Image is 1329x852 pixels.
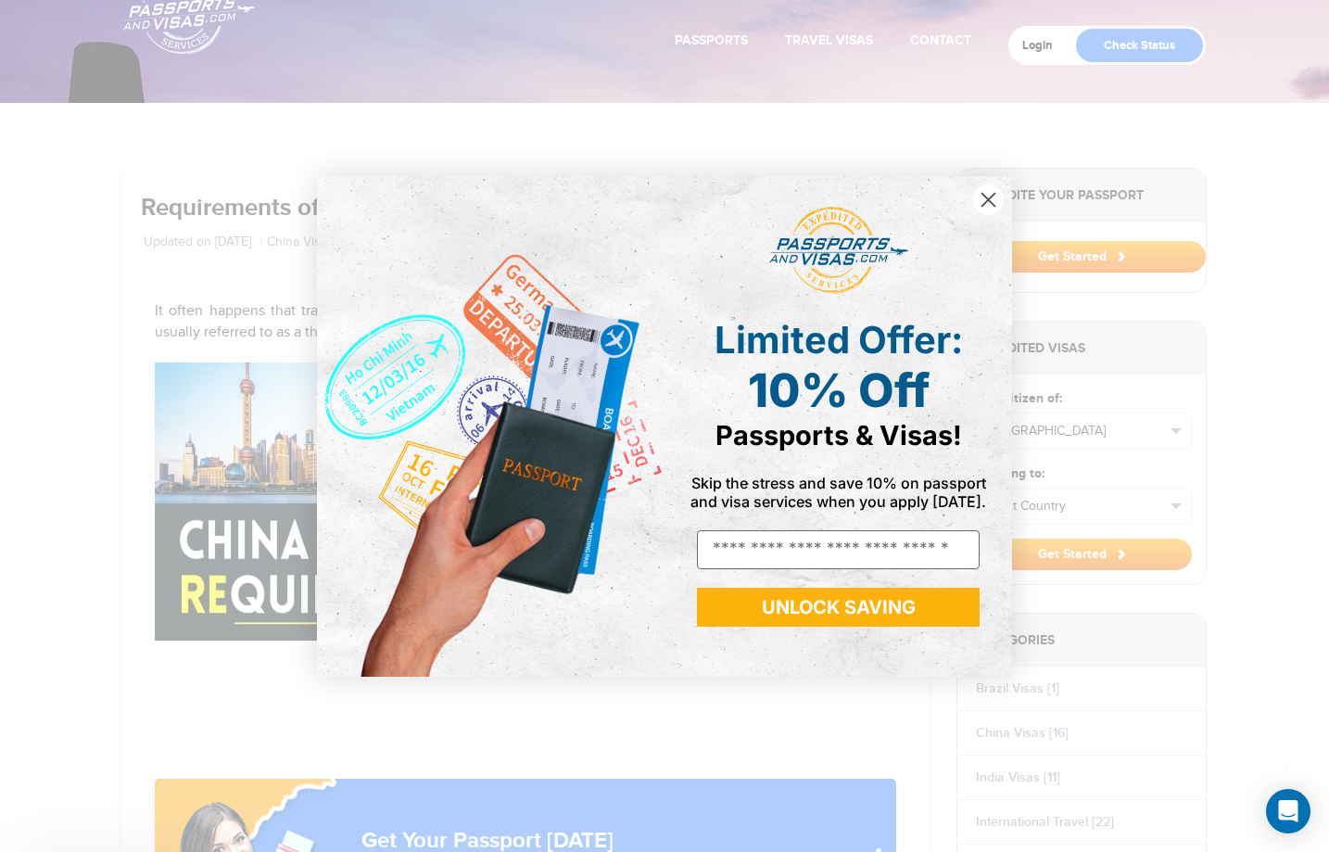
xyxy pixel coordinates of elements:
[769,207,908,294] img: passports and visas
[748,362,930,418] span: 10% Off
[317,176,664,677] img: de9cda0d-0715-46ca-9a25-073762a91ba7.png
[715,317,963,362] span: Limited Offer:
[715,419,962,451] span: Passports & Visas!
[1266,789,1310,833] div: Open Intercom Messenger
[697,588,980,627] button: UNLOCK SAVING
[972,184,1005,216] button: Close dialog
[690,474,986,511] span: Skip the stress and save 10% on passport and visa services when you apply [DATE].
